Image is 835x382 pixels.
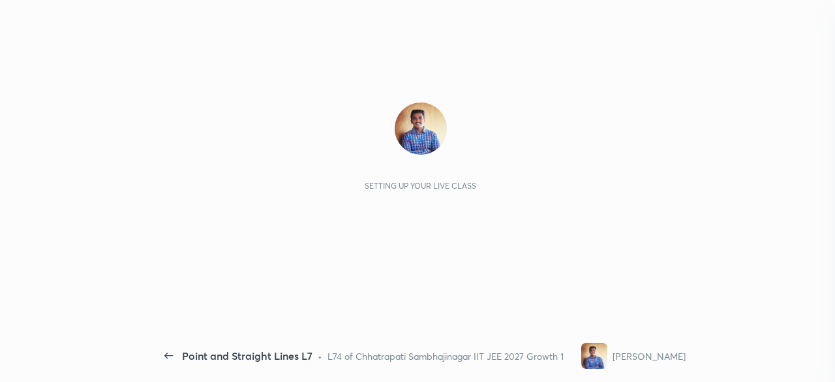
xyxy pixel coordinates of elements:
div: Point and Straight Lines L7 [182,348,312,364]
div: [PERSON_NAME] [613,349,686,363]
div: Setting up your live class [365,181,476,191]
div: L74 of Chhatrapati Sambhajinagar IIT JEE 2027 Growth 1 [327,349,564,363]
img: 3837170fdf774a0a80afabd66fc0582a.jpg [395,103,447,155]
div: • [318,349,322,363]
img: 3837170fdf774a0a80afabd66fc0582a.jpg [581,343,607,369]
